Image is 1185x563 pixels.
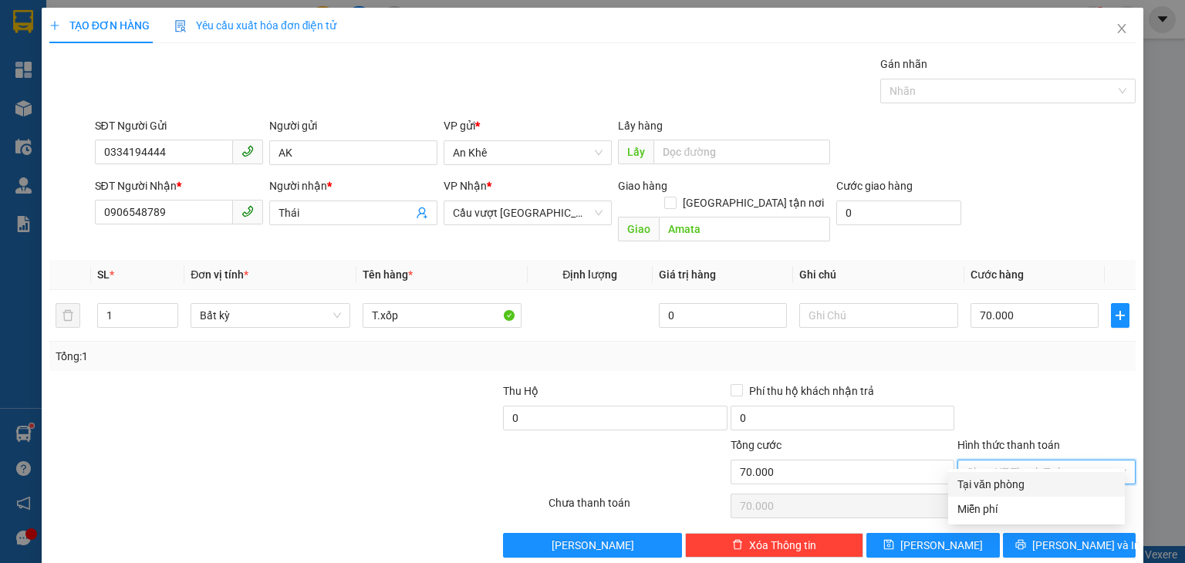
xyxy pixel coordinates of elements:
span: An Khê [453,141,603,164]
span: close [1116,22,1128,35]
span: delete [732,539,743,551]
span: phone [241,205,254,217]
div: SĐT Người Nhận [95,177,263,194]
span: Tên hàng [363,268,413,281]
div: Tại văn phòng [957,476,1116,493]
div: Người gửi [269,117,437,134]
span: Cầu vượt Bình Phước [453,201,603,224]
span: Lấy [618,140,653,164]
label: Hình thức thanh toán [957,439,1060,451]
span: Giá trị hàng [659,268,716,281]
span: save [883,539,894,551]
span: Giao hàng [618,180,667,192]
span: Đơn vị tính [191,268,248,281]
span: SL [97,268,110,281]
button: Close [1100,8,1143,51]
span: VP Nhận [444,180,487,192]
span: Cước hàng [971,268,1024,281]
span: [PERSON_NAME] và In [1032,537,1140,554]
button: plus [1111,303,1129,328]
button: [PERSON_NAME] [503,533,681,558]
h1: Giao dọc đường [81,89,285,196]
b: [DOMAIN_NAME] [206,12,373,38]
input: Ghi Chú [799,303,958,328]
div: Tổng: 1 [56,348,458,365]
div: VP gửi [444,117,612,134]
span: Định lượng [562,268,617,281]
button: delete [56,303,80,328]
span: Yêu cầu xuất hóa đơn điện tử [174,19,337,32]
span: [GEOGRAPHIC_DATA] tận nơi [677,194,830,211]
div: Miễn phí [957,501,1116,517]
span: TẠO ĐƠN HÀNG [49,19,150,32]
div: Chưa thanh toán [547,494,728,521]
input: VD: Bàn, Ghế [363,303,522,328]
div: Người nhận [269,177,437,194]
input: Cước giao hàng [836,201,961,225]
span: user-add [416,207,428,219]
span: Lấy hàng [618,120,663,132]
input: 0 [659,303,787,328]
button: deleteXóa Thông tin [685,533,863,558]
span: [PERSON_NAME] [552,537,634,554]
input: Dọc đường [653,140,830,164]
label: Cước giao hàng [836,180,913,192]
button: save[PERSON_NAME] [866,533,1000,558]
span: [PERSON_NAME] [900,537,983,554]
span: Thu Hộ [503,385,538,397]
span: Giao [618,217,659,241]
span: Tổng cước [731,439,782,451]
div: SĐT Người Gửi [95,117,263,134]
span: Phí thu hộ khách nhận trả [743,383,880,399]
span: phone [241,145,254,157]
span: Bất kỳ [200,304,340,327]
b: Cô Hai [93,36,164,62]
span: printer [1015,539,1026,551]
th: Ghi chú [793,260,964,290]
span: plus [49,20,60,31]
label: Gán nhãn [880,58,927,70]
span: Xóa Thông tin [749,537,816,554]
img: icon [174,20,187,32]
h2: H89V1CYC [8,89,124,115]
input: Dọc đường [659,217,830,241]
span: plus [1112,309,1129,322]
button: printer[PERSON_NAME] và In [1003,533,1136,558]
